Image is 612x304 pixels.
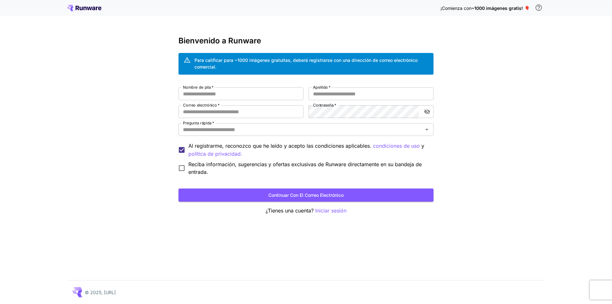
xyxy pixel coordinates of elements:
font: Apellido [313,85,328,90]
font: política de privacidad. [188,151,242,157]
button: Iniciar sesión [315,207,346,215]
button: alternar visibilidad de contraseña [421,106,433,117]
button: Abierto [422,125,431,134]
font: ~1000 imágenes gratis! 🎈 [471,5,530,11]
font: Reciba información, sugerencias y ofertas exclusivas de Runware directamente en su bandeja de ent... [188,161,422,175]
font: ¿Tienes una cuenta? [266,207,314,214]
font: ¡Comienza con [441,5,471,11]
button: Continuar con el correo electrónico [178,189,433,202]
button: Al registrarme, reconozco que he leído y acepto las condiciones aplicables. condiciones de uso y [188,150,242,158]
button: Al registrarme, reconozco que he leído y acepto las condiciones aplicables. y política de privaci... [373,142,420,150]
font: Bienvenido a Runware [178,36,261,45]
font: Continuar con el correo electrónico [268,192,344,198]
font: Contraseña [313,103,334,108]
font: Para calificar para ~1000 imágenes gratuitas, deberá registrarse con una dirección de correo elec... [194,57,418,70]
font: y [421,143,424,149]
font: Nombre de pila [183,85,211,90]
font: © 2025, [URL] [85,290,116,295]
button: Para calificar para obtener crédito gratuito, debe registrarse con una dirección de correo electr... [532,1,545,14]
font: Correo electrónico [183,103,217,108]
font: Pregunta rápida [183,121,212,125]
font: condiciones de uso [373,143,420,149]
font: Al registrarme, reconozco que he leído y acepto las condiciones aplicables. [188,143,371,149]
